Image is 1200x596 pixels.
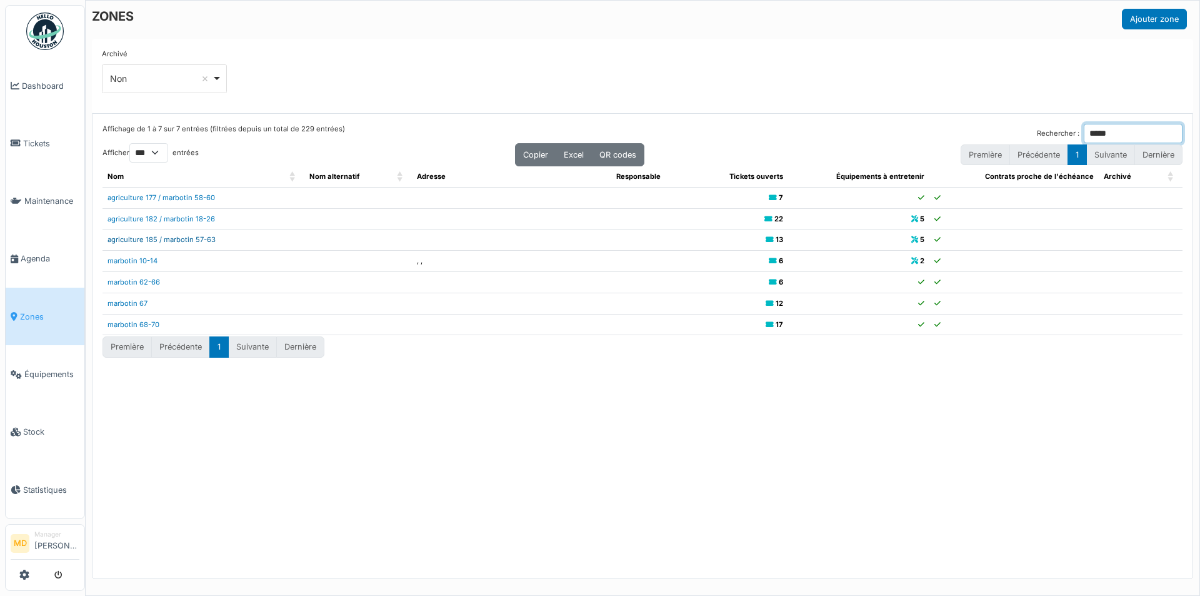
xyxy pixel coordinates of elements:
[20,311,79,323] span: Zones
[102,49,127,59] label: Archivé
[920,235,924,244] b: 5
[6,114,84,172] a: Tickets
[1122,9,1187,29] button: Ajouter zone
[107,299,147,308] a: marbotin 67
[289,166,297,187] span: Nom: Activate to sort
[11,530,79,560] a: MD Manager[PERSON_NAME]
[599,150,636,159] span: QR codes
[6,173,84,230] a: Maintenance
[779,278,783,286] b: 6
[23,138,79,149] span: Tickets
[6,403,84,461] a: Stock
[776,320,783,329] b: 17
[6,230,84,288] a: Agenda
[1104,172,1131,181] span: Archivé
[591,143,644,166] button: QR codes
[22,80,79,92] span: Dashboard
[199,73,211,85] button: Remove item: 'false'
[107,193,215,202] a: agriculture 177 / marbotin 58-60
[1037,128,1079,139] label: Rechercher :
[985,172,1094,181] span: Contrats proche de l'échéance
[309,172,359,181] span: Nom alternatif
[34,530,79,539] div: Manager
[1067,144,1087,165] button: 1
[920,215,924,223] b: 5
[564,150,584,159] span: Excel
[26,13,64,50] img: Badge_color-CXgf-gQk.svg
[920,256,924,265] b: 2
[107,256,157,265] a: marbotin 10-14
[779,256,783,265] b: 6
[209,336,229,357] button: 1
[515,143,556,166] button: Copier
[21,253,79,265] span: Agenda
[34,530,79,557] li: [PERSON_NAME]
[6,461,84,518] a: Statistiques
[774,215,783,223] b: 22
[129,143,168,163] select: Afficherentrées
[107,215,215,223] a: agriculture 182 / marbotin 18-26
[110,72,212,85] div: Non
[961,144,1182,165] nav: pagination
[729,172,783,181] span: Tickets ouverts
[397,166,404,187] span: Nom alternatif: Activate to sort
[616,172,661,181] span: Responsable
[6,345,84,403] a: Équipements
[6,57,84,114] a: Dashboard
[92,9,134,24] h6: ZONES
[107,278,160,286] a: marbotin 62-66
[102,124,345,143] div: Affichage de 1 à 7 sur 7 entrées (filtrées depuis un total de 229 entrées)
[102,336,324,357] nav: pagination
[107,235,216,244] a: agriculture 185 / marbotin 57-63
[412,251,611,272] td: , ,
[6,288,84,345] a: Zones
[417,172,446,181] span: Adresse
[23,484,79,496] span: Statistiques
[107,172,124,181] span: Nom
[24,368,79,380] span: Équipements
[836,172,924,181] span: Équipements à entretenir
[523,150,548,159] span: Copier
[24,195,79,207] span: Maintenance
[776,299,783,308] b: 12
[1167,166,1175,187] span: Archivé: Activate to sort
[102,143,199,163] label: Afficher entrées
[107,320,159,329] a: marbotin 68-70
[23,426,79,438] span: Stock
[776,235,783,244] b: 13
[779,193,783,202] b: 7
[556,143,592,166] button: Excel
[11,534,29,553] li: MD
